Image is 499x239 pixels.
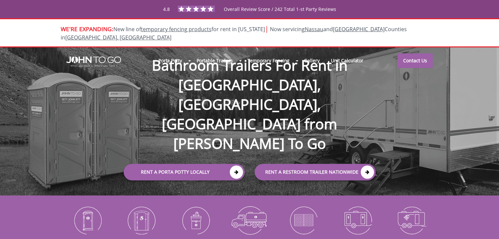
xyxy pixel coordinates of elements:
a: Porta Potty [153,53,188,68]
span: Now servicing and Counties in [61,26,407,41]
a: Contact Us [398,53,433,68]
img: ADA-Accessible-Units-icon_N.png [119,203,163,237]
a: Rent a Porta Potty Locally [124,164,245,180]
img: Waste-Services-icon_N.png [227,203,272,237]
h1: Bathroom Trailers For Rent in [GEOGRAPHIC_DATA], [GEOGRAPHIC_DATA], [GEOGRAPHIC_DATA] from [PERSO... [117,34,382,153]
img: JOHN to go [66,56,121,67]
span: WE'RE EXPANDING: [61,25,113,33]
a: [GEOGRAPHIC_DATA], [GEOGRAPHIC_DATA] [65,34,171,41]
a: temporary fencing products [141,26,212,33]
span: 4.8 [163,6,170,12]
a: Nassau [305,26,323,33]
img: Temporary-Fencing-cion_N.png [281,203,326,237]
img: Portable-Sinks-icon_N.png [173,203,218,237]
a: [GEOGRAPHIC_DATA] [333,26,385,33]
img: Shower-Trailers-icon_N.png [390,203,434,237]
a: Unit Calculator [325,53,369,68]
img: Restroom-Trailers-icon_N.png [336,203,380,237]
a: Portable Trailers [191,53,238,68]
a: rent a RESTROOM TRAILER Nationwide [255,164,376,180]
img: Portable-Toilets-icon_N.png [66,203,110,237]
span: Overall Review Score / 242 Total 1-st Party Reviews [224,6,336,26]
span: | [265,24,269,33]
span: New line of for rent in [US_STATE] [61,26,407,41]
a: Gallery [298,53,325,68]
a: Temporary Fencing [242,53,295,68]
